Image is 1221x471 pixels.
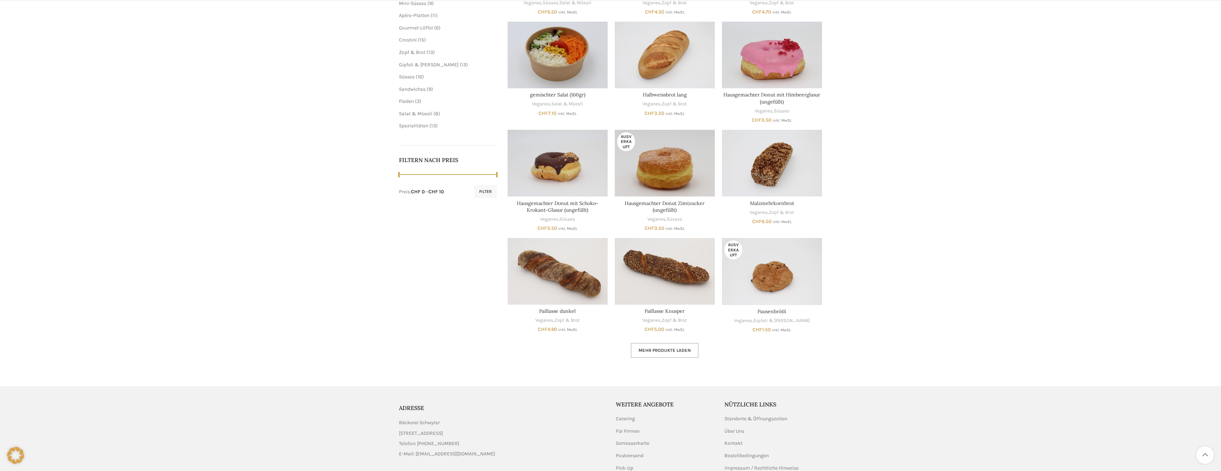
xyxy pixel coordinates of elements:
bdi: 6.50 [538,9,557,15]
bdi: 4.70 [752,9,771,15]
a: Veganes [647,216,666,223]
span: 9 [429,0,432,6]
small: inkl. MwSt. [773,118,792,123]
a: Hausgemachter Donut mit Schoko-Krokant-Glasur (ungefüllt) [517,200,598,214]
a: Süsses [559,216,575,223]
span: E-Mail: [EMAIL_ADDRESS][DOMAIN_NAME] [399,450,495,458]
small: inkl. MwSt. [666,226,685,231]
a: Gipfeli & [PERSON_NAME] [753,317,810,324]
span: CHF [538,326,547,332]
bdi: 3.50 [752,117,772,123]
a: Veganes [642,101,661,107]
a: Salat & Müesli [551,101,583,107]
a: Mehr Produkte laden [631,343,699,358]
span: Bäckerei Schwyter [399,419,440,427]
a: Catering [616,415,636,422]
div: Preis: — [399,188,444,195]
span: 13 [461,62,466,68]
bdi: 3.50 [645,110,664,116]
a: Hausgemachter Donut mit Himbeerglasur (ungefüllt) [722,22,822,88]
small: inkl. MwSt. [666,327,685,332]
a: Für Firmen [616,428,640,435]
span: CHF 0 [411,189,425,195]
a: Gipfeli & [PERSON_NAME] [399,62,459,68]
span: 9 [428,86,431,92]
h5: Weitere Angebote [616,400,714,408]
span: CHF [538,110,548,116]
a: Zopf & Brot [554,317,580,324]
a: Süsses [399,74,415,80]
a: Halbweissbrot lang [615,22,715,88]
small: inkl. MwSt. [558,226,577,231]
div: , [722,209,822,216]
a: Salat & Müesli [399,111,432,117]
a: Zopf & Brot [662,101,687,107]
span: CHF [752,117,761,123]
a: Malzmehrkornbrot [750,200,794,206]
small: inkl. MwSt. [558,10,577,15]
a: gemischter Salat (160gr) [508,22,608,88]
bdi: 6.50 [752,218,772,225]
a: Fladen [399,98,414,104]
a: Paillasse Knusper [645,308,685,314]
span: 16 [417,74,422,80]
bdi: 4.50 [645,9,664,15]
a: Hausgemachter Donut Zimtzucker (ungefüllt) [625,200,705,214]
a: Standorte & Öffnungszeiten [724,415,788,422]
a: Paillasse Knusper [615,238,715,305]
div: , [615,216,715,223]
span: CHF 10 [428,189,444,195]
a: Mini-Süsses [399,0,426,6]
a: Zopf & Brot [769,209,794,216]
a: Bestellbedingungen [724,452,770,459]
span: 6 [436,25,439,31]
a: Veganes [755,108,773,115]
a: Zopf & Brot [662,317,687,324]
span: Ausverkauft [724,240,742,259]
span: 13 [428,49,433,55]
span: Ausverkauft [617,132,635,151]
bdi: 3.50 [537,225,557,231]
a: Crostini [399,37,417,43]
small: inkl. MwSt. [772,328,791,332]
span: Gourmet-Löffel [399,25,433,31]
a: Halbweissbrot lang [643,92,687,98]
small: inkl. MwSt. [558,327,577,332]
span: [STREET_ADDRESS] [399,430,443,437]
bdi: 1.50 [752,327,771,333]
div: , [508,317,608,324]
span: CHF [752,218,762,225]
span: CHF [538,9,547,15]
a: Geniesserkarte [616,440,650,447]
bdi: 4.90 [538,326,557,332]
small: inkl. MwSt. [666,111,685,116]
span: 11 [432,12,436,18]
span: Apéro-Platten [399,12,429,18]
a: Über Uns [724,428,745,435]
h5: Nützliche Links [724,400,822,408]
small: inkl. MwSt. [772,10,792,15]
span: CHF [645,225,654,231]
a: Hausgemachter Donut mit Himbeerglasur (ungefüllt) [723,92,820,105]
span: CHF [645,110,654,116]
button: Filter [474,185,497,198]
a: Süsses [667,216,682,223]
a: Spezialitäten [399,123,428,129]
small: inkl. MwSt. [773,220,792,224]
a: Sandwiches [399,86,426,92]
span: 8 [435,111,438,117]
a: Postversand [616,452,644,459]
span: CHF [537,225,547,231]
div: , [508,101,608,107]
a: Scroll to top button [1196,446,1214,464]
small: inkl. MwSt. [666,10,685,15]
a: Veganes [535,317,553,324]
